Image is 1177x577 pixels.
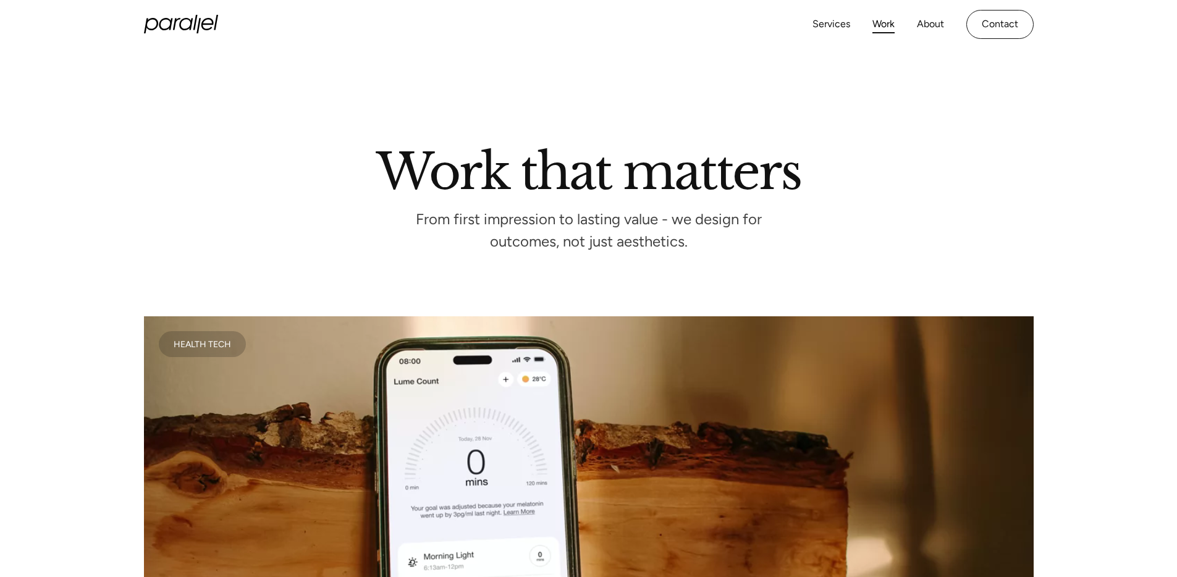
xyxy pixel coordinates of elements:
p: From first impression to lasting value - we design for outcomes, not just aesthetics. [403,214,774,247]
a: Services [812,15,850,33]
a: home [144,15,218,33]
h2: Work that matters [237,148,941,190]
div: Health Tech [174,341,231,347]
a: Contact [966,10,1034,39]
a: Work [872,15,895,33]
a: About [917,15,944,33]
